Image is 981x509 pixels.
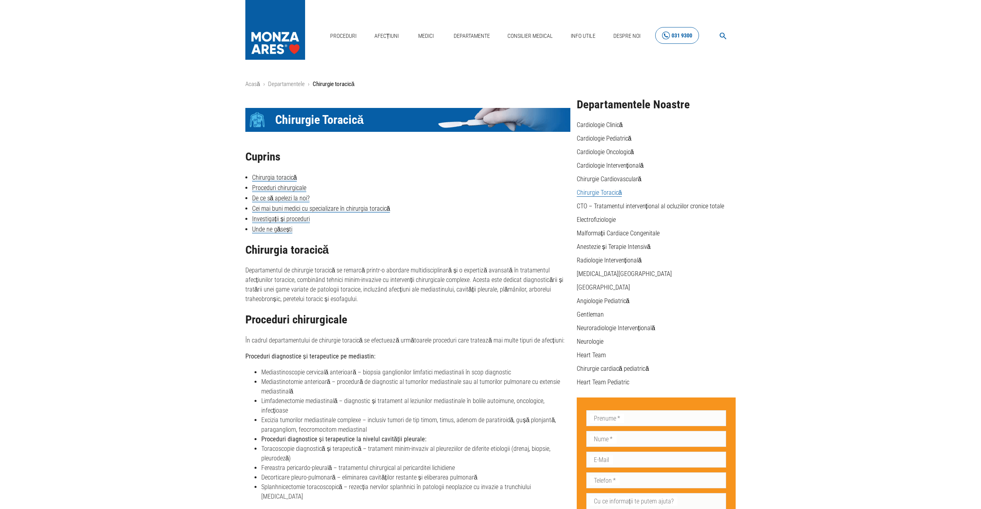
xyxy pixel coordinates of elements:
h2: Cuprins [245,151,570,163]
a: Investigații și proceduri [252,215,310,223]
p: Chirurgie toracică [313,80,354,89]
a: Unde ne găsești [252,225,293,233]
a: Departamentele [268,80,305,88]
a: Acasă [245,80,260,88]
a: Neuroradiologie Intervențională [577,324,655,332]
a: Cei mai buni medici cu specializare în chirurgia toracică [252,205,390,213]
a: Despre Noi [610,28,644,44]
a: Chirurgie Cardiovasculară [577,175,642,183]
strong: Proceduri diagnostice și terapeutice la nivelul cavității pleurale: [261,435,427,443]
div: 031 9300 [672,31,692,41]
a: Medici [413,28,439,44]
a: Departamente [450,28,493,44]
a: Electrofiziologie [577,216,616,223]
h2: Departamentele Noastre [577,98,736,111]
a: CTO – Tratamentul intervențional al ocluziilor cronice totale [577,202,724,210]
a: Radiologie Intervențională [577,256,642,264]
h2: Chirurgia toracică [245,244,570,256]
li: Toracoscopie diagnostică și terapeutică – tratament minim-invaziv al pleureziilor de diferite eti... [261,444,570,463]
nav: breadcrumb [245,80,736,89]
a: Heart Team [577,351,606,359]
strong: Proceduri diagnostice și terapeutice pe mediastin: [245,352,376,360]
a: Consilier Medical [504,28,556,44]
a: Cardiologie Clinică [577,121,623,129]
a: Chirurgia toracică [252,174,297,182]
div: Icon [245,108,269,132]
a: Afecțiuni [371,28,402,44]
a: Proceduri chirurgicale [252,184,306,192]
p: Departamentul de chirurgie toracică se remarcă printr-o abordare multidisciplinară și o expertiză... [245,266,570,304]
a: Malformații Cardiace Congenitale [577,229,660,237]
a: Anestezie și Terapie Intensivă [577,243,651,251]
a: Info Utile [568,28,599,44]
a: 031 9300 [655,27,699,44]
span: Chirurgie Toracică [275,112,364,127]
li: › [263,80,265,89]
li: › [308,80,309,89]
a: Gentleman [577,311,604,318]
a: [GEOGRAPHIC_DATA] [577,284,630,291]
li: Fereastra pericardo-pleurală – tratamentul chirurgical al pericarditei lichidiene [261,463,570,473]
a: [MEDICAL_DATA][GEOGRAPHIC_DATA] [577,270,672,278]
li: Excizia tumorilor mediastinale complexe – inclusiv tumori de tip timom, timus, adenom de paratiro... [261,415,570,435]
a: Cardiologie Intervențională [577,162,644,169]
li: Decorticare pleuro-pulmonară – eliminarea cavităților restante și eliberarea pulmonară [261,473,570,482]
a: Angiologie Pediatrică [577,297,630,305]
a: Cardiologie Pediatrică [577,135,632,142]
h2: Proceduri chirurgicale [245,313,570,326]
li: Mediastinotomie anterioară – procedură de diagnostic al tumorilor mediastinale sau al tumorilor p... [261,377,570,396]
a: Chirurgie Toracică [577,189,622,197]
a: Heart Team Pediatric [577,378,629,386]
a: Cardiologie Oncologică [577,148,634,156]
li: Splanhnicectomie toracoscopică – rezecția nervilor splanhnici în patologii neoplazice cu invazie ... [261,482,570,501]
a: Neurologie [577,338,603,345]
a: Chirurgie cardiacă pediatrică [577,365,649,372]
a: De ce să apelezi la noi? [252,194,310,202]
li: Mediastinoscopie cervicală anterioară – biopsia ganglionilor limfatici mediastinali în scop diagn... [261,368,570,377]
li: Limfadenectomie mediastinală – diagnostic și tratament al leziunilor mediastinale în bolile autoi... [261,396,570,415]
p: În cadrul departamentului de chirurgie toracică se efectuează următoarele proceduri care tratează... [245,336,570,345]
a: Proceduri [327,28,360,44]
